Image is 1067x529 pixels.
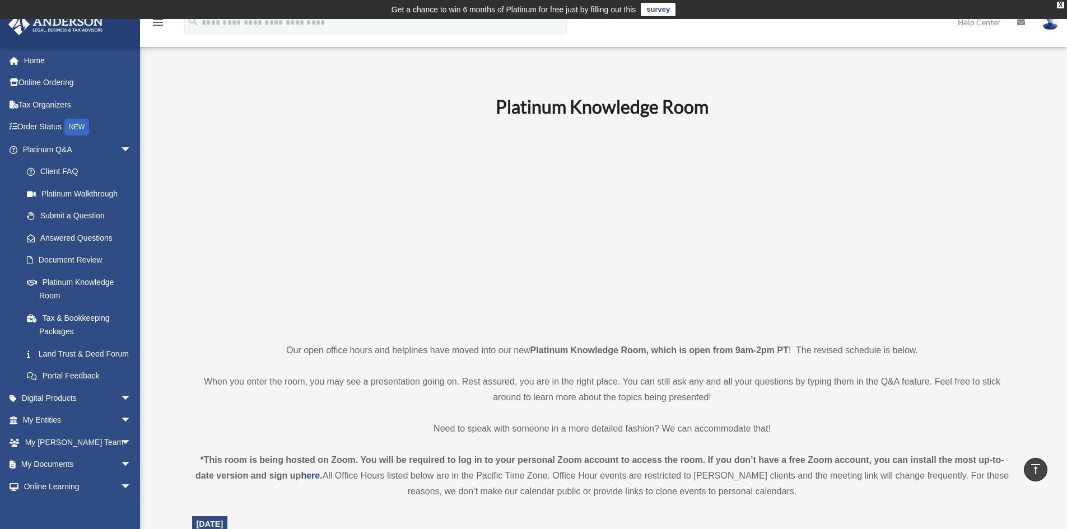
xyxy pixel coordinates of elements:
span: arrow_drop_down [120,409,143,432]
a: Portal Feedback [16,365,148,387]
p: When you enter the room, you may see a presentation going on. Rest assured, you are in the right ... [192,374,1013,405]
span: arrow_drop_down [120,475,143,498]
i: vertical_align_top [1029,462,1042,476]
p: Our open office hours and helplines have moved into our new ! The revised schedule is below. [192,343,1013,358]
span: arrow_drop_down [120,431,143,454]
i: search [187,15,199,27]
a: Tax & Bookkeeping Packages [16,307,148,343]
strong: . [320,471,322,480]
a: Land Trust & Deed Forum [16,343,148,365]
div: NEW [64,119,89,135]
a: Home [8,49,148,72]
a: Online Ordering [8,72,148,94]
i: menu [151,16,165,29]
a: Tax Organizers [8,93,148,116]
a: survey [641,3,675,16]
span: arrow_drop_down [120,138,143,161]
a: My Entitiesarrow_drop_down [8,409,148,432]
span: arrow_drop_down [120,387,143,410]
a: Answered Questions [16,227,148,249]
strong: Platinum Knowledge Room, which is open from 9am-2pm PT [530,345,789,355]
div: All Office Hours listed below are in the Pacific Time Zone. Office Hour events are restricted to ... [192,452,1013,499]
a: Online Learningarrow_drop_down [8,475,148,498]
span: arrow_drop_down [120,453,143,476]
a: Platinum Knowledge Room [16,271,143,307]
a: Platinum Q&Aarrow_drop_down [8,138,148,161]
a: Client FAQ [16,161,148,183]
a: My [PERSON_NAME] Teamarrow_drop_down [8,431,148,453]
a: Platinum Walkthrough [16,182,148,205]
img: User Pic [1042,14,1059,30]
div: close [1057,2,1064,8]
a: My Documentsarrow_drop_down [8,453,148,476]
a: Order StatusNEW [8,116,148,139]
iframe: 231110_Toby_KnowledgeRoom [434,133,770,322]
a: vertical_align_top [1024,458,1047,481]
a: here [301,471,320,480]
b: Platinum Knowledge Room [496,96,709,118]
p: Need to speak with someone in a more detailed fashion? We can accommodate that! [192,421,1013,437]
div: Get a chance to win 6 months of Platinum for free just by filling out this [392,3,636,16]
a: Submit a Question [16,205,148,227]
span: [DATE] [197,519,223,528]
a: menu [151,20,165,29]
img: Anderson Advisors Platinum Portal [5,13,106,35]
a: Document Review [16,249,148,271]
strong: *This room is being hosted on Zoom. You will be required to log in to your personal Zoom account ... [195,455,1004,480]
a: Digital Productsarrow_drop_down [8,387,148,409]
